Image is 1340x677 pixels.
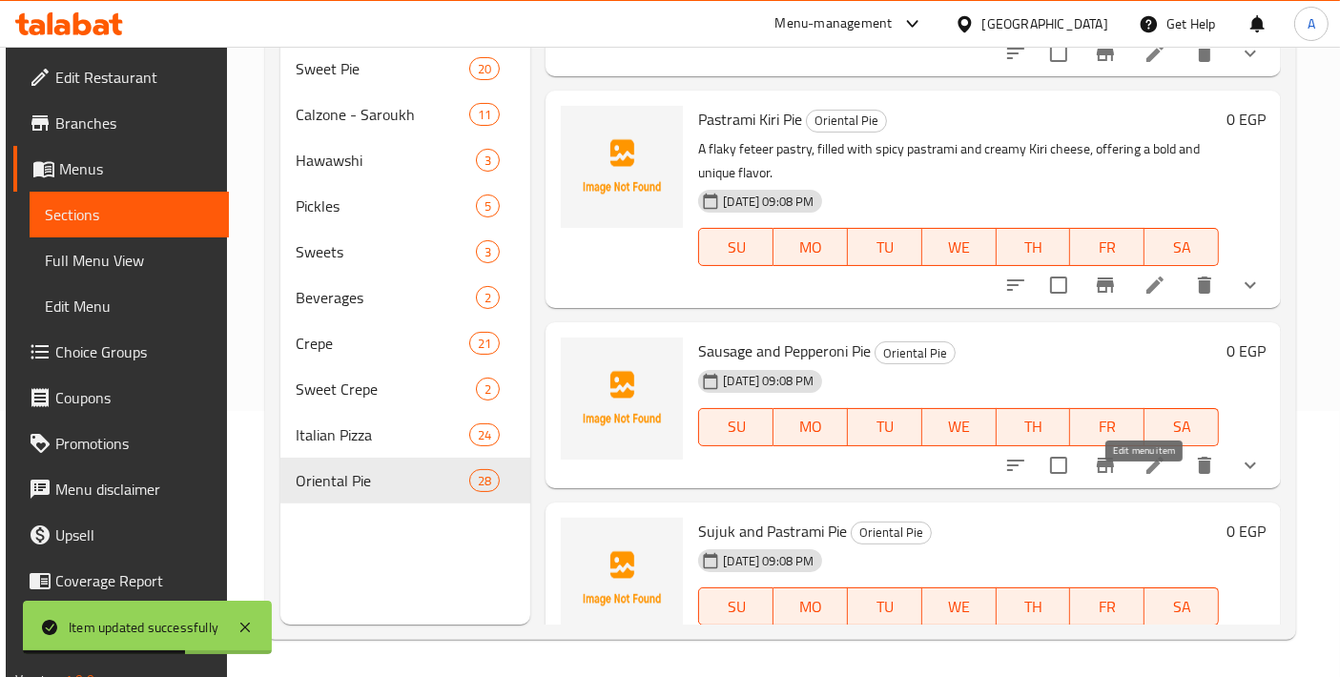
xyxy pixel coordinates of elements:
button: SA [1144,408,1219,446]
button: TU [848,408,922,446]
span: 3 [477,152,499,170]
button: SA [1144,587,1219,626]
button: TH [997,228,1071,266]
span: 2 [477,380,499,399]
div: Oriental Pie [806,110,887,133]
div: items [469,103,500,126]
button: Branch-specific-item [1082,31,1128,76]
span: Crepe [296,332,469,355]
button: sort-choices [993,31,1039,76]
span: TU [856,593,915,621]
span: 5 [477,197,499,215]
button: sort-choices [993,442,1039,488]
span: Beverages [296,286,476,309]
div: Sweets3 [280,229,530,275]
button: delete [1182,31,1227,76]
div: Beverages2 [280,275,530,320]
div: Calzone - Saroukh11 [280,92,530,137]
span: Sweet Pie [296,57,469,80]
span: SU [707,413,766,441]
span: TH [1004,593,1063,621]
button: FR [1070,228,1144,266]
span: Pastrami Kiri Pie [698,105,802,133]
span: 24 [470,426,499,444]
button: delete [1182,622,1227,667]
button: FR [1070,408,1144,446]
span: Edit Menu [45,295,215,318]
a: Edit Restaurant [13,54,230,100]
span: Select to update [1039,33,1079,73]
div: items [476,195,500,217]
span: 21 [470,335,499,353]
button: MO [773,408,848,446]
button: SU [698,228,773,266]
span: Select to update [1039,445,1079,485]
span: Sujuk and Pastrami Pie [698,517,847,545]
button: MO [773,587,848,626]
div: Item updated successfully [69,617,218,638]
span: Pickles [296,195,476,217]
a: Coupons [13,375,230,421]
span: SU [707,234,766,261]
span: 2 [477,289,499,307]
div: Italian Pizza [296,423,469,446]
button: SA [1144,228,1219,266]
div: Italian Pizza24 [280,412,530,458]
nav: Menu sections [280,38,530,511]
span: MO [781,234,840,261]
span: A [1308,13,1315,34]
span: Oriental Pie [807,110,886,132]
span: TH [1004,413,1063,441]
span: Promotions [55,432,215,455]
a: Edit menu item [1144,42,1166,65]
span: Oriental Pie [296,469,469,492]
span: SU [707,593,766,621]
span: FR [1078,234,1137,261]
div: items [476,149,500,172]
button: WE [922,228,997,266]
div: Hawawshi3 [280,137,530,183]
span: MO [781,593,840,621]
svg: Show Choices [1239,42,1262,65]
h6: 0 EGP [1227,518,1266,544]
button: show more [1227,442,1273,488]
span: TH [1004,234,1063,261]
span: Oriental Pie [852,522,931,544]
div: Sweet Pie20 [280,46,530,92]
h6: 0 EGP [1227,338,1266,364]
div: items [476,286,500,309]
a: Menu disclaimer [13,466,230,512]
span: [DATE] 09:08 PM [715,552,821,570]
button: sort-choices [993,622,1039,667]
button: TU [848,587,922,626]
span: 28 [470,472,499,490]
button: delete [1182,442,1227,488]
img: Pastrami Kiri Pie [561,106,683,228]
a: Edit menu item [1144,274,1166,297]
a: Full Menu View [30,237,230,283]
img: Sausage and Pepperoni Pie [561,338,683,460]
span: SA [1152,593,1211,621]
span: Hawawshi [296,149,476,172]
p: A flaky feteer pastry, filled with spicy pastrami and creamy Kiri cheese, offering a bold and uni... [698,137,1219,185]
span: WE [930,413,989,441]
button: sort-choices [993,262,1039,308]
button: WE [922,587,997,626]
span: Menus [59,157,215,180]
span: Sweet Crepe [296,378,476,400]
button: MO [773,228,848,266]
span: Calzone - Saroukh [296,103,469,126]
span: [DATE] 09:08 PM [715,193,821,211]
h6: 0 EGP [1227,106,1266,133]
button: Branch-specific-item [1082,622,1128,667]
button: TU [848,228,922,266]
span: Upsell [55,523,215,546]
div: Oriental Pie [851,522,932,544]
span: TU [856,413,915,441]
div: Crepe21 [280,320,530,366]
